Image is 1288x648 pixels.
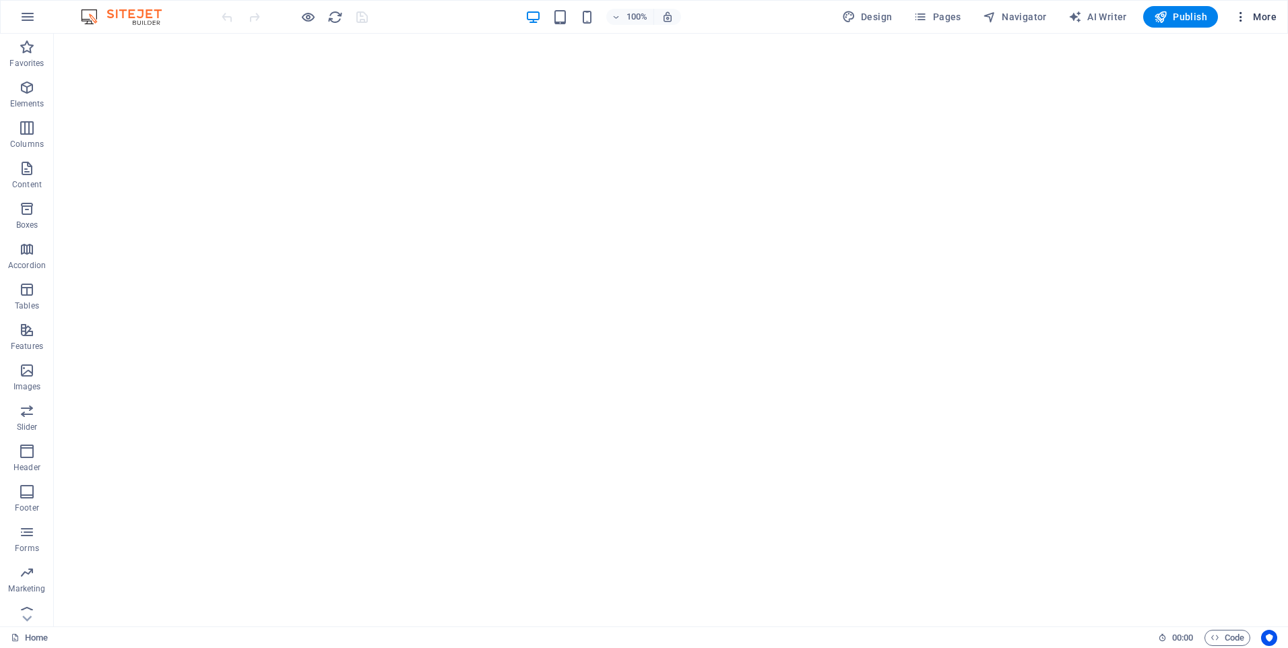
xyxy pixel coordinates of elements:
i: On resize automatically adjust zoom level to fit chosen device. [662,11,674,23]
p: Header [13,462,40,473]
button: More [1229,6,1282,28]
p: Forms [15,543,39,554]
p: Footer [15,503,39,513]
img: Editor Logo [77,9,179,25]
button: Publish [1143,6,1218,28]
button: Design [837,6,898,28]
button: Usercentrics [1261,630,1277,646]
button: AI Writer [1063,6,1132,28]
button: Pages [908,6,966,28]
span: More [1234,10,1277,24]
button: 100% [606,9,654,25]
span: Design [842,10,893,24]
span: 00 00 [1172,630,1193,646]
button: reload [327,9,343,25]
button: Click here to leave preview mode and continue editing [300,9,316,25]
span: : [1182,633,1184,643]
p: Accordion [8,260,46,271]
div: Design (Ctrl+Alt+Y) [837,6,898,28]
span: Publish [1154,10,1207,24]
p: Features [11,341,43,352]
button: Navigator [977,6,1052,28]
span: AI Writer [1068,10,1127,24]
span: Navigator [983,10,1047,24]
button: Code [1204,630,1250,646]
p: Images [13,381,41,392]
p: Marketing [8,583,45,594]
h6: 100% [626,9,648,25]
span: Code [1211,630,1244,646]
p: Content [12,179,42,190]
i: Reload page [327,9,343,25]
p: Columns [10,139,44,150]
p: Elements [10,98,44,109]
p: Boxes [16,220,38,230]
span: Pages [913,10,961,24]
p: Slider [17,422,38,432]
a: Click to cancel selection. Double-click to open Pages [11,630,48,646]
p: Favorites [9,58,44,69]
p: Tables [15,300,39,311]
h6: Session time [1158,630,1194,646]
